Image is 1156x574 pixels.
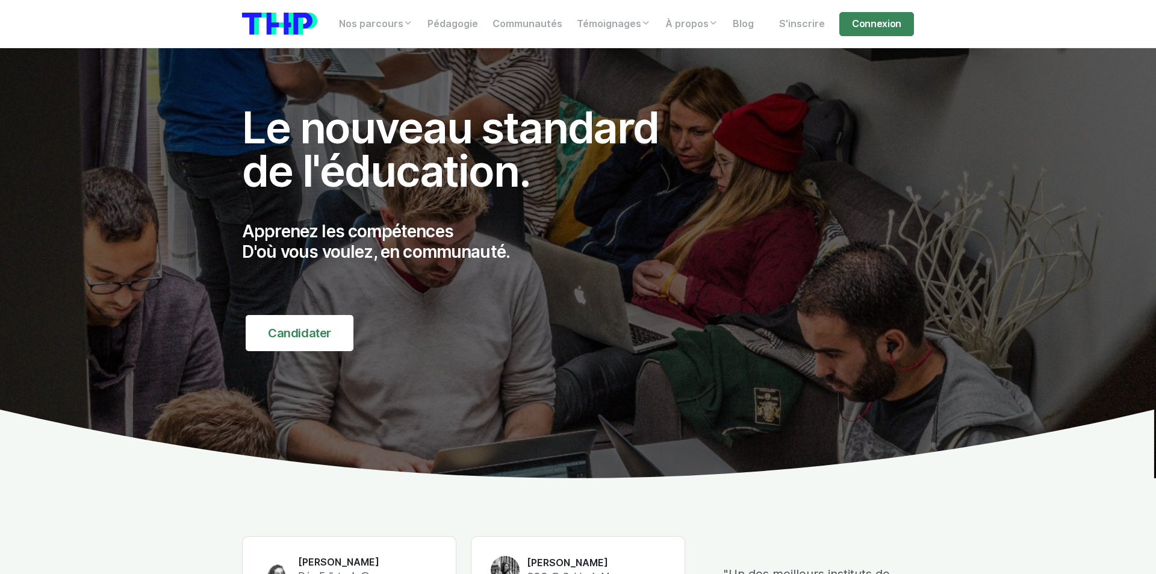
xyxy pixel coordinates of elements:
[242,13,317,35] img: logo
[246,315,353,351] a: Candidater
[298,556,437,569] h6: [PERSON_NAME]
[570,12,658,36] a: Témoignages
[242,106,685,193] h1: Le nouveau standard de l'éducation.
[242,222,685,262] p: Apprenez les compétences D'où vous voulez, en communauté.
[839,12,914,36] a: Connexion
[527,557,621,570] h6: [PERSON_NAME]
[772,12,832,36] a: S'inscrire
[726,12,761,36] a: Blog
[332,12,420,36] a: Nos parcours
[420,12,485,36] a: Pédagogie
[658,12,726,36] a: À propos
[485,12,570,36] a: Communautés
